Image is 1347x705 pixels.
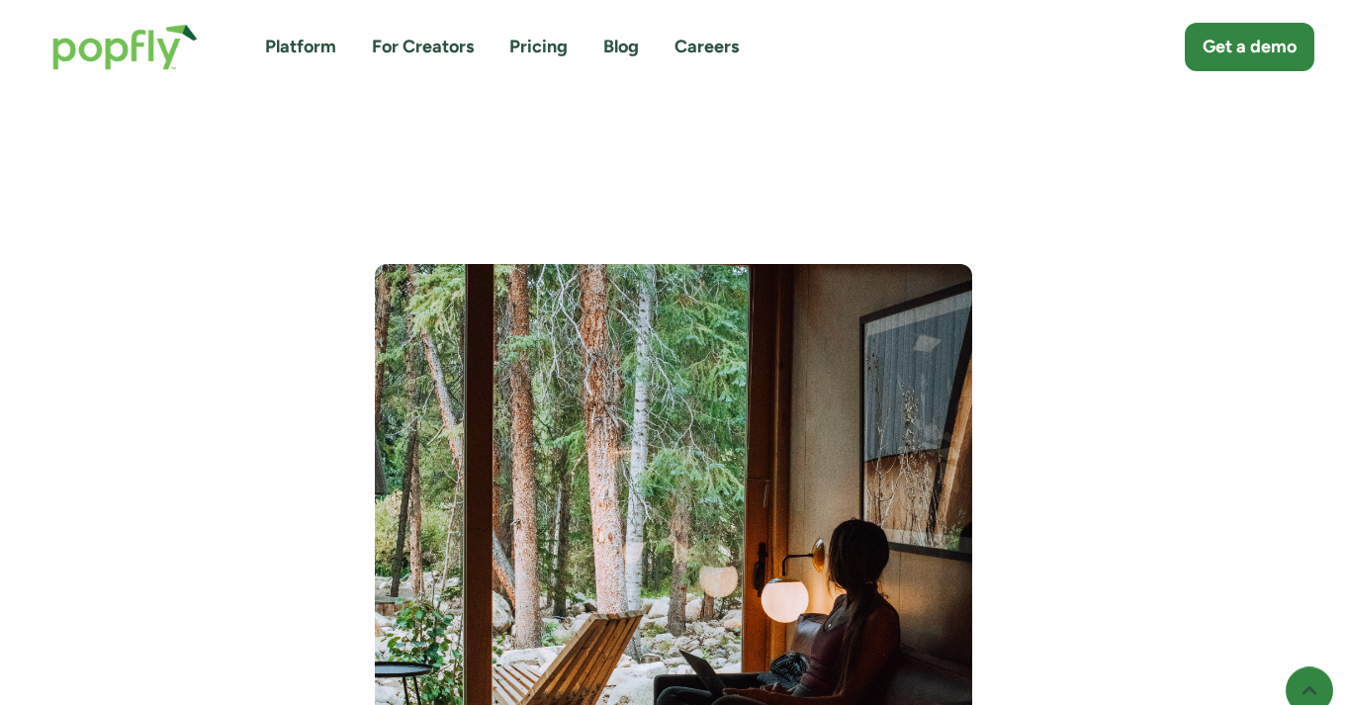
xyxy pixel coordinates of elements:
a: home [33,4,218,90]
div: Get a demo [1203,35,1297,59]
a: Pricing [509,35,568,59]
a: For Creators [372,35,474,59]
a: Blog [603,35,639,59]
a: Get a demo [1185,23,1314,71]
a: Platform [265,35,336,59]
a: Careers [674,35,739,59]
